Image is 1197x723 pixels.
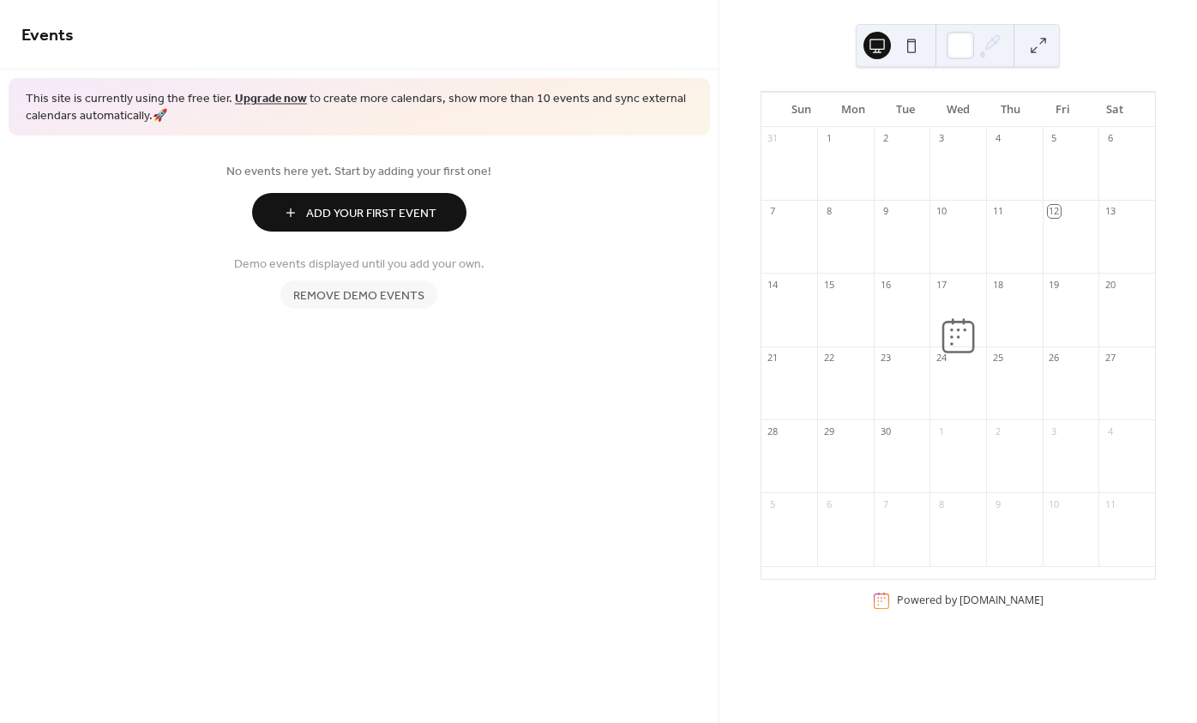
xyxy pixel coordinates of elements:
div: 30 [879,425,892,437]
span: No events here yet. Start by adding your first one! [21,163,697,181]
div: 15 [822,278,835,291]
div: Fri [1037,93,1089,127]
span: Demo events displayed until you add your own. [234,256,484,274]
div: 10 [1048,497,1061,510]
div: 11 [1104,497,1116,510]
a: Upgrade now [235,87,307,111]
div: 7 [879,497,892,510]
div: 4 [991,132,1004,145]
div: 6 [1104,132,1116,145]
div: 27 [1104,352,1116,365]
div: 31 [767,132,779,145]
div: Sat [1089,93,1141,127]
div: 5 [767,497,779,510]
a: [DOMAIN_NAME] [959,593,1044,608]
div: 1 [935,425,947,437]
div: 13 [1104,205,1116,218]
div: Thu [984,93,1037,127]
div: 3 [935,132,947,145]
div: 8 [935,497,947,510]
span: Add Your First Event [306,205,436,223]
div: 10 [935,205,947,218]
div: 1 [822,132,835,145]
div: 28 [767,425,779,437]
div: 9 [991,497,1004,510]
div: 18 [991,278,1004,291]
div: 5 [1048,132,1061,145]
button: Remove demo events [280,280,437,309]
div: 25 [991,352,1004,365]
div: 4 [1104,425,1116,437]
div: Sun [775,93,827,127]
div: 8 [822,205,835,218]
div: 16 [879,278,892,291]
div: Tue [880,93,932,127]
div: 11 [991,205,1004,218]
div: 12 [1048,205,1061,218]
div: Wed [932,93,984,127]
div: Powered by [897,593,1044,608]
div: 21 [767,352,779,365]
div: 9 [879,205,892,218]
div: 24 [935,352,947,365]
div: 7 [767,205,779,218]
span: Remove demo events [293,287,424,305]
div: Mon [827,93,880,127]
div: 17 [935,278,947,291]
div: 22 [822,352,835,365]
div: 3 [1048,425,1061,437]
div: 6 [822,497,835,510]
div: 20 [1104,278,1116,291]
div: 2 [991,425,1004,437]
div: 14 [767,278,779,291]
div: 29 [822,425,835,437]
span: Events [21,19,74,52]
a: Add Your First Event [21,193,697,232]
div: 19 [1048,278,1061,291]
button: Add Your First Event [252,193,466,232]
span: This site is currently using the free tier. to create more calendars, show more than 10 events an... [26,91,693,124]
div: 26 [1048,352,1061,365]
div: 23 [879,352,892,365]
div: 2 [879,132,892,145]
